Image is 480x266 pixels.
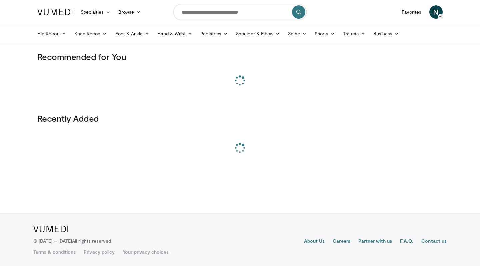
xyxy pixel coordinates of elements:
[33,226,68,232] img: VuMedi Logo
[173,4,307,20] input: Search topics, interventions
[400,238,413,246] a: F.A.Q.
[369,27,403,40] a: Business
[33,27,70,40] a: Hip Recon
[153,27,196,40] a: Hand & Wrist
[77,5,114,19] a: Specialties
[37,51,443,62] h3: Recommended for You
[123,249,168,255] a: Your privacy choices
[333,238,350,246] a: Careers
[339,27,369,40] a: Trauma
[33,238,111,244] p: © [DATE] – [DATE]
[37,113,443,124] h3: Recently Added
[196,27,232,40] a: Pediatrics
[70,27,111,40] a: Knee Recon
[33,249,76,255] a: Terms & conditions
[37,9,73,15] img: VuMedi Logo
[304,238,325,246] a: About Us
[111,27,154,40] a: Foot & Ankle
[232,27,284,40] a: Shoulder & Elbow
[398,5,425,19] a: Favorites
[114,5,145,19] a: Browse
[284,27,310,40] a: Spine
[429,5,443,19] a: N
[358,238,392,246] a: Partner with us
[72,238,111,244] span: All rights reserved
[84,249,115,255] a: Privacy policy
[421,238,447,246] a: Contact us
[311,27,339,40] a: Sports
